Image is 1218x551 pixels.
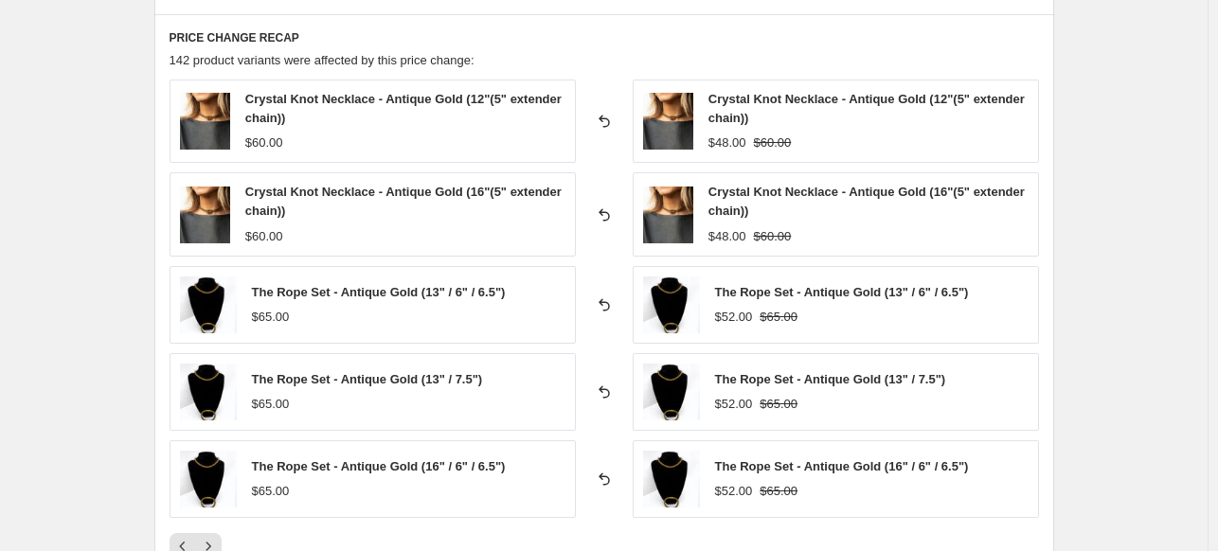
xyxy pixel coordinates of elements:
img: Facetune_11-01-2024-15-47-59_80x.jpg [180,276,237,333]
div: $60.00 [245,133,283,152]
span: Crystal Knot Necklace - Antique Gold (12"(5" extender chain)) [245,92,562,125]
span: The Rope Set - Antique Gold (16" / 6" / 6.5") [715,459,969,473]
div: $52.00 [715,308,753,327]
img: A7409572_80x.jpg [643,187,693,243]
strike: $65.00 [760,395,797,414]
span: Crystal Knot Necklace - Antique Gold (12"(5" extender chain)) [708,92,1025,125]
img: A7409572_80x.jpg [180,93,230,150]
span: The Rope Set - Antique Gold (13" / 7.5") [715,372,946,386]
div: $52.00 [715,395,753,414]
img: A7409572_80x.jpg [180,187,230,243]
img: Facetune_11-01-2024-15-47-59_80x.jpg [643,276,700,333]
h6: PRICE CHANGE RECAP [170,30,1039,45]
span: Crystal Knot Necklace - Antique Gold (16"(5" extender chain)) [708,185,1025,218]
img: Facetune_11-01-2024-15-47-59_80x.jpg [180,451,237,507]
div: $60.00 [245,227,283,246]
strike: $65.00 [760,308,797,327]
strike: $60.00 [754,133,792,152]
span: 142 product variants were affected by this price change: [170,53,475,67]
div: $48.00 [708,227,746,246]
img: Facetune_11-01-2024-15-47-59_80x.jpg [643,364,700,420]
div: $65.00 [252,395,290,414]
span: The Rope Set - Antique Gold (13" / 7.5") [252,372,483,386]
span: The Rope Set - Antique Gold (13" / 6" / 6.5") [252,285,506,299]
div: $65.00 [252,482,290,501]
img: Facetune_11-01-2024-15-47-59_80x.jpg [180,364,237,420]
img: Facetune_11-01-2024-15-47-59_80x.jpg [643,451,700,507]
img: A7409572_80x.jpg [643,93,693,150]
span: The Rope Set - Antique Gold (13" / 6" / 6.5") [715,285,969,299]
span: Crystal Knot Necklace - Antique Gold (16"(5" extender chain)) [245,185,562,218]
div: $52.00 [715,482,753,501]
div: $65.00 [252,308,290,327]
strike: $65.00 [760,482,797,501]
strike: $60.00 [754,227,792,246]
span: The Rope Set - Antique Gold (16" / 6" / 6.5") [252,459,506,473]
div: $48.00 [708,133,746,152]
